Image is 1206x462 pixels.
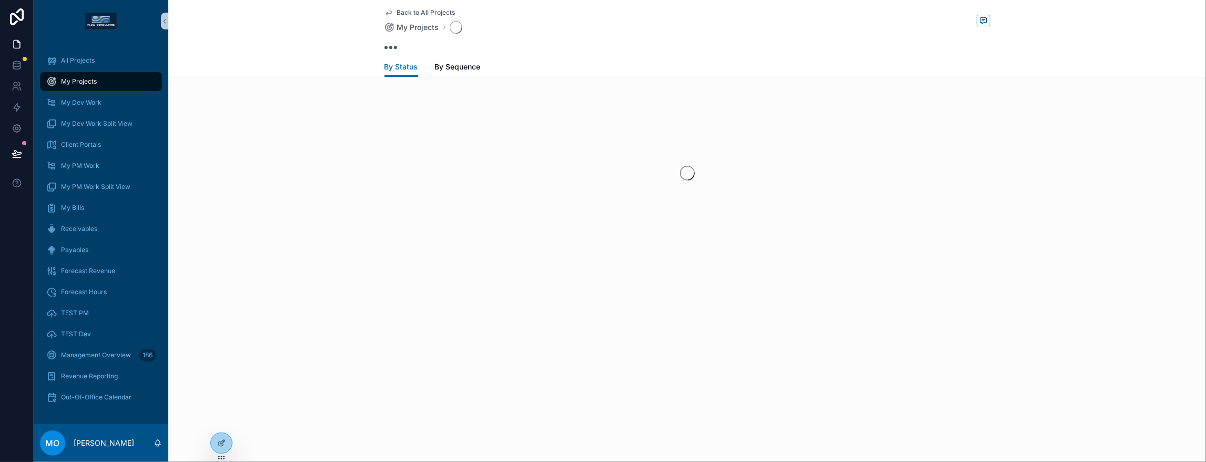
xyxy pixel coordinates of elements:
a: TEST PM [40,304,162,323]
a: Client Portals [40,135,162,154]
div: 186 [139,349,156,361]
span: All Projects [61,56,95,65]
span: Out-Of-Office Calendar [61,393,131,401]
span: MO [46,437,60,449]
span: By Status [384,62,418,72]
a: Payables [40,240,162,259]
p: [PERSON_NAME] [74,438,134,448]
span: My Dev Work Split View [61,119,133,128]
span: My Bills [61,204,84,212]
a: My Projects [384,22,439,33]
a: My Projects [40,72,162,91]
a: TEST Dev [40,325,162,344]
span: My Dev Work [61,98,102,107]
span: TEST PM [61,309,89,317]
div: scrollable content [34,42,168,424]
a: Management Overview186 [40,346,162,365]
a: My Dev Work [40,93,162,112]
span: Revenue Reporting [61,372,118,380]
a: My PM Work Split View [40,177,162,196]
a: Receivables [40,219,162,238]
span: By Sequence [435,62,481,72]
a: Out-Of-Office Calendar [40,388,162,407]
span: Forecast Revenue [61,267,115,275]
span: Forecast Hours [61,288,107,296]
span: Payables [61,246,88,254]
span: Client Portals [61,140,101,149]
a: Forecast Revenue [40,262,162,280]
a: Revenue Reporting [40,367,162,386]
span: Management Overview [61,351,131,359]
a: By Status [384,57,418,77]
span: Receivables [61,225,97,233]
span: My Projects [397,22,439,33]
a: My PM Work [40,156,162,175]
a: My Bills [40,198,162,217]
a: Forecast Hours [40,283,162,302]
a: All Projects [40,51,162,70]
a: My Dev Work Split View [40,114,162,133]
span: My Projects [61,77,97,86]
img: App logo [85,13,117,29]
a: Back to All Projects [384,8,455,17]
span: My PM Work [61,162,99,170]
span: My PM Work Split View [61,183,130,191]
span: Back to All Projects [397,8,455,17]
a: By Sequence [435,57,481,78]
span: TEST Dev [61,330,91,338]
